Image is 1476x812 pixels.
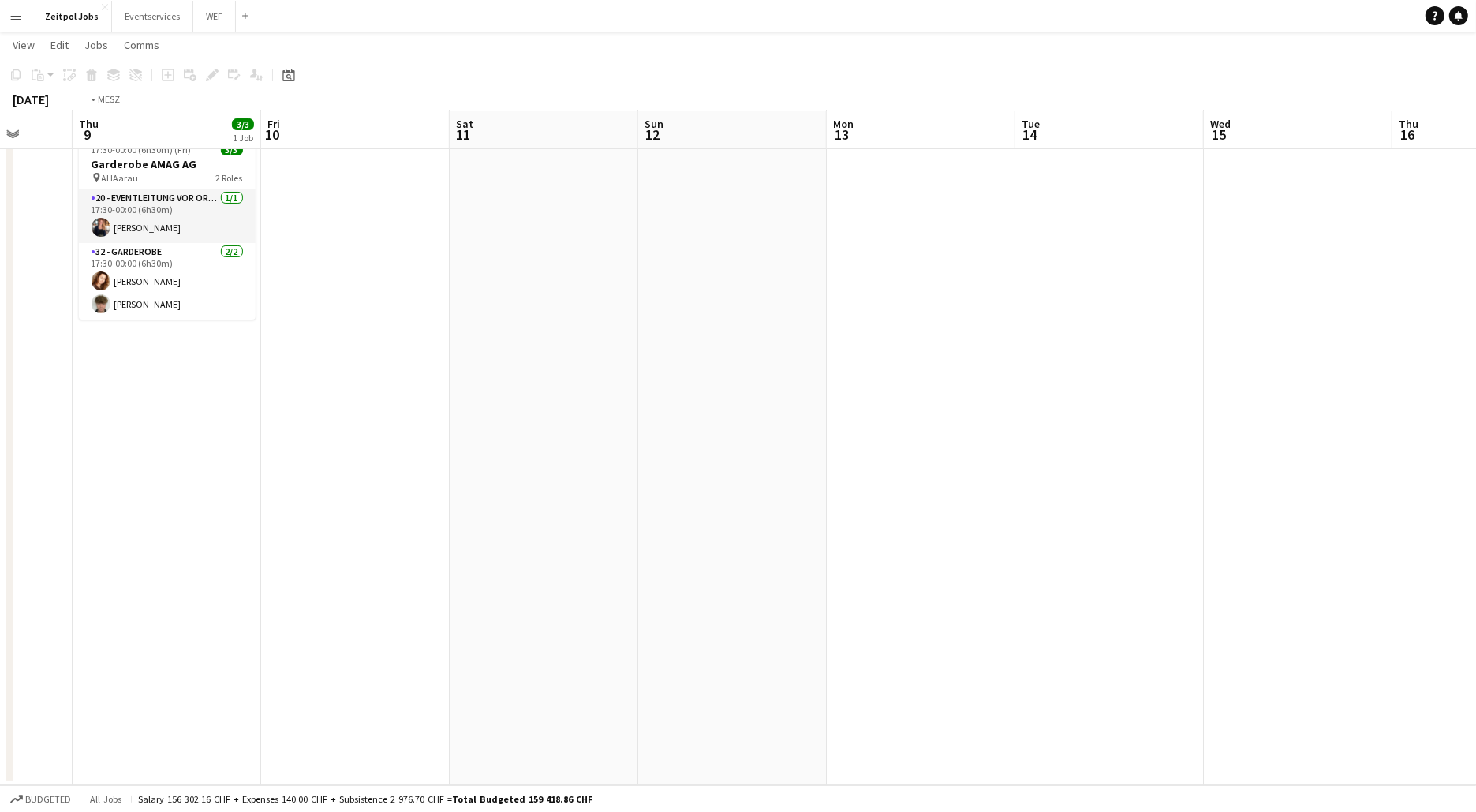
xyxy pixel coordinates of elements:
[13,92,49,107] div: [DATE]
[112,1,193,32] button: Eventservices
[8,791,73,808] button: Budgeted
[98,93,120,105] div: MESZ
[50,38,69,52] span: Edit
[138,793,592,805] div: Salary 156 302.16 CHF + Expenses 140.00 CHF + Subsistence 2 976.70 CHF =
[84,38,108,52] span: Jobs
[78,35,114,55] a: Jobs
[44,35,75,55] a: Edit
[32,1,112,32] button: Zeitpol Jobs
[124,38,159,52] span: Comms
[6,35,41,55] a: View
[87,793,125,805] span: All jobs
[25,794,71,805] span: Budgeted
[118,35,166,55] a: Comms
[452,793,592,805] span: Total Budgeted 159 418.86 CHF
[13,38,35,52] span: View
[193,1,236,32] button: WEF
